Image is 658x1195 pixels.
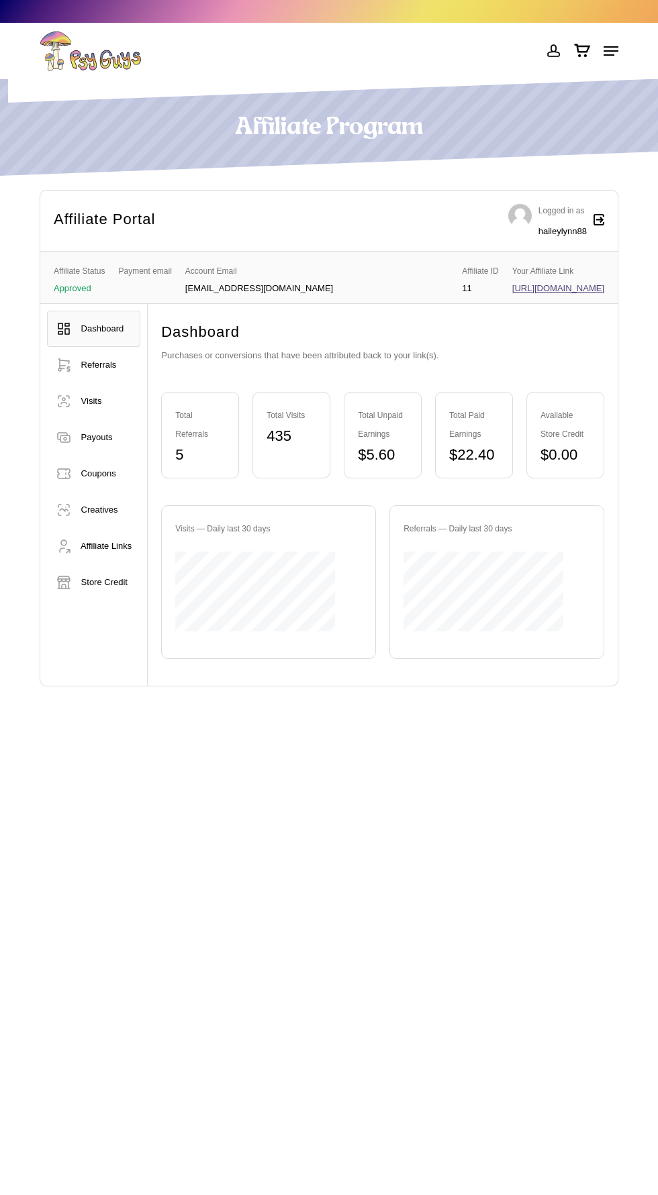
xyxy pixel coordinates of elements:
span: Dashboard [81,323,124,333]
a: Referrals [47,347,140,383]
span: Affiliate Status [54,262,105,280]
span: Affiliate ID [462,262,498,280]
div: Total Visits [267,406,316,425]
span: Creatives [81,505,118,515]
span: Affiliate Links [81,541,132,551]
a: Cart [567,31,597,71]
span: $ [358,446,366,463]
div: Total Unpaid Earnings [358,406,408,444]
a: [URL][DOMAIN_NAME] [512,283,604,293]
div: Total Referrals [175,406,225,444]
div: haileylynn88 [538,222,587,241]
span: Store Credit [81,577,128,587]
span: Your Affiliate Link [512,262,604,280]
div: 5 [175,446,225,464]
span: $ [540,446,549,463]
a: Payouts [47,419,140,456]
span: Coupons [81,468,116,478]
bdi: 22.40 [449,446,494,463]
span: Referrals [81,360,117,370]
a: Affiliate Links [47,528,140,564]
h2: Affiliate Portal [54,208,155,231]
a: Creatives [47,492,140,528]
h1: Affiliate Program [40,113,618,143]
span: Visits [81,396,102,406]
div: 435 [267,427,316,446]
span: Payment email [118,262,171,280]
div: Total Paid Earnings [449,406,499,444]
span: Logged in as [538,206,585,215]
span: Account Email [185,262,333,280]
p: Purchases or conversions that have been attributed back to your link(s). [161,346,604,378]
img: Avatar photo [508,204,532,227]
p: Approved [54,284,105,293]
bdi: 0.00 [540,446,577,463]
p: [EMAIL_ADDRESS][DOMAIN_NAME] [185,284,333,293]
div: Referrals — Daily last 30 days [404,519,590,538]
p: 11 [462,284,498,293]
h2: Dashboard [161,321,604,344]
a: Navigation Menu [604,44,618,58]
a: Visits [47,383,140,419]
span: $ [449,446,457,463]
span: Payouts [81,432,113,442]
bdi: 5.60 [358,446,395,463]
div: Visits — Daily last 30 days [175,519,362,538]
a: Dashboard [47,311,140,347]
a: Store Credit [47,564,140,601]
a: Coupons [47,456,140,492]
img: PsyGuys [40,31,142,71]
div: Available Store Credit [540,406,590,444]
